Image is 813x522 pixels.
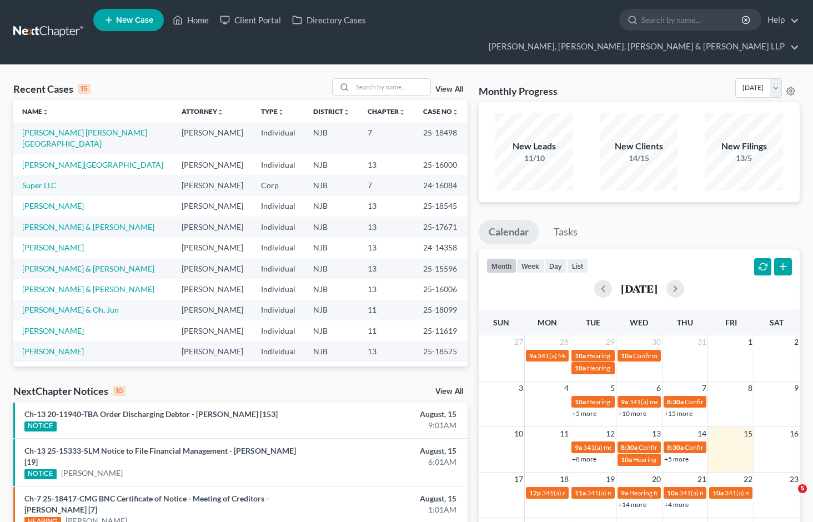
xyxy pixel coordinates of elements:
span: 13 [651,427,662,440]
span: 11 [559,427,570,440]
span: 5 [609,382,616,395]
span: 12p [529,489,541,497]
div: 15 [78,84,91,94]
span: New Case [116,16,153,24]
div: New Leads [495,140,573,153]
a: Calendar [479,220,539,244]
span: 30 [651,335,662,349]
div: New Clients [600,140,678,153]
span: 2 [793,335,800,349]
td: NJB [304,279,359,299]
span: Sat [770,318,784,327]
span: 12 [605,427,616,440]
td: 25-11619 [414,320,468,341]
a: View All [435,388,463,395]
button: week [516,258,544,273]
td: Individual [252,362,304,383]
a: Directory Cases [287,10,372,30]
td: [PERSON_NAME] [173,154,252,175]
span: 341(a) meeting for [PERSON_NAME] [542,489,649,497]
div: Recent Cases [13,82,91,96]
span: 10a [575,352,586,360]
a: Districtunfold_more [313,107,350,116]
td: Individual [252,258,304,279]
td: Corp [252,175,304,195]
div: NextChapter Notices [13,384,126,398]
td: [PERSON_NAME] [173,122,252,154]
div: August, 15 [320,445,456,456]
input: Search by name... [353,79,430,95]
button: day [544,258,567,273]
i: unfold_more [399,109,405,116]
span: 22 [742,473,754,486]
td: 13 [359,196,414,217]
td: 25-18099 [414,300,468,320]
td: [PERSON_NAME] [173,279,252,299]
a: [PERSON_NAME] [61,468,123,479]
td: Individual [252,300,304,320]
td: NJB [304,342,359,362]
span: 6 [655,382,662,395]
span: 341(a) meeting for [PERSON_NAME] & [PERSON_NAME] [629,398,795,406]
a: [PERSON_NAME] & [PERSON_NAME] [22,264,154,273]
span: Hearing for [PERSON_NAME] & [PERSON_NAME] [629,489,775,497]
a: [PERSON_NAME] [22,326,84,335]
span: 10 [513,427,524,440]
td: 24-16084 [414,175,468,195]
span: 341(a) meeting for [PERSON_NAME] [679,489,786,497]
a: +14 more [618,500,646,509]
span: Wed [630,318,648,327]
span: Mon [538,318,557,327]
span: 27 [513,335,524,349]
h2: [DATE] [621,283,658,294]
td: [PERSON_NAME] [173,320,252,341]
input: Search by name... [641,9,743,30]
a: [PERSON_NAME] & [PERSON_NAME] [22,284,154,294]
td: 24-14358 [414,237,468,258]
a: Case Nounfold_more [423,107,459,116]
span: 9 [793,382,800,395]
div: 13/5 [705,153,783,164]
td: NJB [304,217,359,237]
span: 8:30a [667,443,684,451]
span: 21 [696,473,707,486]
span: 20 [651,473,662,486]
span: 9a [621,398,628,406]
span: 17 [513,473,524,486]
a: +5 more [572,409,596,418]
span: 10a [621,352,632,360]
span: 14 [696,427,707,440]
span: 5 [798,484,807,493]
a: [PERSON_NAME] [PERSON_NAME][GEOGRAPHIC_DATA] [22,128,147,148]
span: Hearing for [PERSON_NAME] [633,455,720,464]
i: unfold_more [217,109,224,116]
a: Home [167,10,214,30]
div: 10 [113,386,126,396]
span: 16 [789,427,800,440]
td: 25-18545 [414,196,468,217]
a: Ch-7 25-18417-CMG BNC Certificate of Notice - Meeting of Creditors - [PERSON_NAME] [7] [24,494,269,514]
span: 8 [747,382,754,395]
span: Sun [493,318,509,327]
span: 10a [621,455,632,464]
td: NJB [304,196,359,217]
span: 8:30a [621,443,638,451]
a: +15 more [664,409,692,418]
i: unfold_more [278,109,284,116]
a: [PERSON_NAME], [PERSON_NAME], [PERSON_NAME] & [PERSON_NAME] LLP [483,37,799,57]
td: NJB [304,362,359,383]
a: Chapterunfold_more [368,107,405,116]
a: Ch-13 25-15333-SLM Notice to File Financial Management - [PERSON_NAME] [19] [24,446,296,466]
span: 15 [742,427,754,440]
a: Typeunfold_more [261,107,284,116]
span: Confirmation hearing for [PERSON_NAME] [685,398,811,406]
a: [PERSON_NAME] & [PERSON_NAME] [22,222,154,232]
span: Fri [725,318,737,327]
span: 3 [518,382,524,395]
td: NJB [304,300,359,320]
div: NOTICE [24,469,57,479]
td: Individual [252,342,304,362]
td: 11 [359,320,414,341]
td: Individual [252,217,304,237]
div: NOTICE [24,421,57,431]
